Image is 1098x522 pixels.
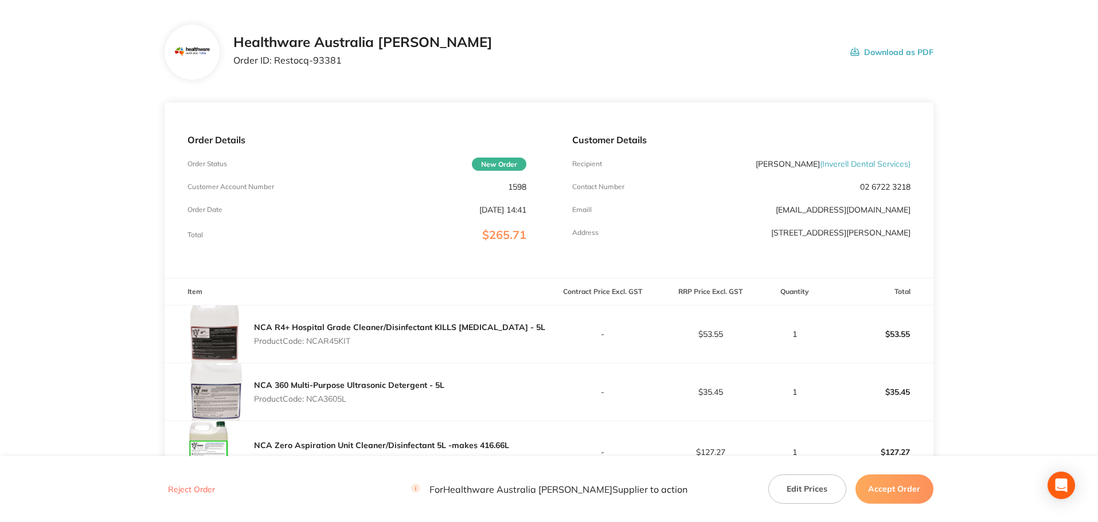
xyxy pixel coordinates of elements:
[508,182,526,191] p: 1598
[826,438,933,466] p: $127.27
[756,159,911,168] p: [PERSON_NAME]
[187,135,526,145] p: Order Details
[820,159,911,169] span: ( Inverell Dental Services )
[472,158,526,171] span: New Order
[233,55,493,65] p: Order ID: Restocq- 93381
[233,34,493,50] h2: Healthware Australia [PERSON_NAME]
[776,205,911,215] a: [EMAIL_ADDRESS][DOMAIN_NAME]
[165,278,549,305] th: Item
[187,160,227,168] p: Order Status
[550,387,657,397] p: -
[165,484,218,494] button: Reject Order
[657,448,764,457] p: $127.27
[254,380,444,390] a: NCA 360 Multi-Purpose Ultrasonic Detergent - 5L
[572,206,592,214] p: Emaill
[550,329,657,339] p: -
[254,336,545,346] p: Product Code: NCAR45KIT
[765,329,825,339] p: 1
[550,448,657,457] p: -
[572,135,911,145] p: Customer Details
[826,378,933,406] p: $35.45
[657,278,764,305] th: RRP Price Excl. GST
[572,183,624,191] p: Contact Number
[482,227,526,242] span: $265.71
[855,474,933,503] button: Accept Order
[187,421,245,483] img: dmU5ejFwcw
[254,394,444,403] p: Product Code: NCA3605L
[187,363,245,421] img: OHN2bWJ3aQ
[768,474,846,503] button: Edit Prices
[765,387,825,397] p: 1
[826,320,933,348] p: $53.55
[479,205,526,214] p: [DATE] 14:41
[657,329,764,339] p: $53.55
[1048,472,1075,499] div: Open Intercom Messenger
[187,305,245,363] img: dTgxdDNlcw
[657,387,764,397] p: $35.45
[187,231,203,239] p: Total
[254,440,509,450] a: NCA Zero Aspiration Unit Cleaner/Disinfectant 5L -makes 416.66L
[572,160,602,168] p: Recipient
[411,484,687,494] p: For Healthware Australia [PERSON_NAME] Supplier to action
[826,278,933,305] th: Total
[549,278,657,305] th: Contract Price Excl. GST
[850,34,933,70] button: Download as PDF
[765,448,825,457] p: 1
[254,454,509,464] p: Product Code: NCAZERO
[771,228,911,237] p: [STREET_ADDRESS][PERSON_NAME]
[860,182,911,191] p: 02 6722 3218
[174,34,211,71] img: Mjc2MnhocQ
[572,229,599,237] p: Address
[187,206,222,214] p: Order Date
[764,278,826,305] th: Quantity
[254,322,545,332] a: NCA R4+ Hospital Grade Cleaner/Disinfectant KILLS [MEDICAL_DATA] - 5L
[187,183,274,191] p: Customer Account Number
